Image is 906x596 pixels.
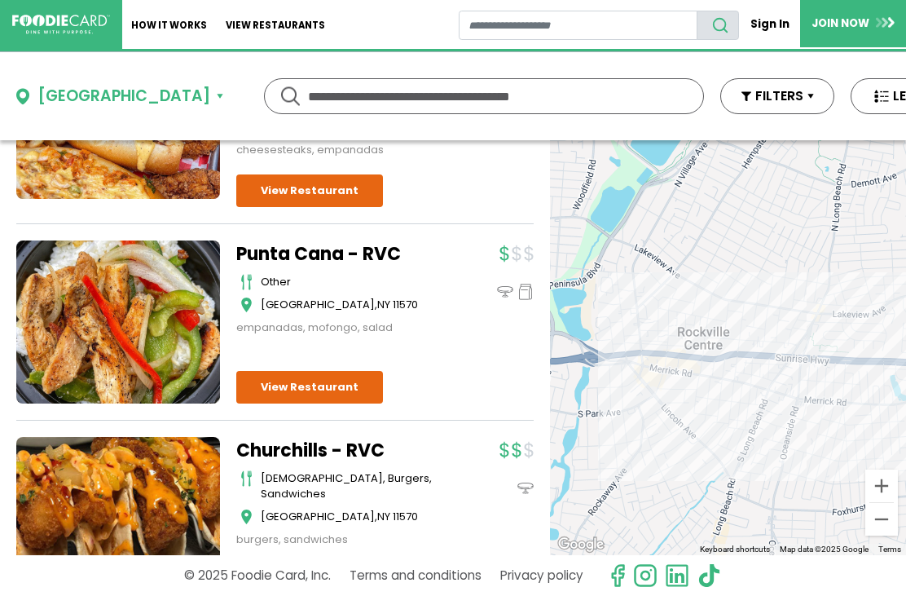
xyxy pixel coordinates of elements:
[697,11,739,40] button: search
[554,534,608,555] img: Google
[497,284,513,300] img: dinein_icon.svg
[350,561,482,589] a: Terms and conditions
[236,371,383,404] a: View Restaurant
[240,274,253,290] img: cutlery_icon.svg
[240,470,253,487] img: cutlery_icon.svg
[517,284,534,300] img: pickup_icon.svg
[236,320,440,336] div: empanadas, mofongo, salad
[554,534,608,555] a: Open this area in Google Maps (opens a new window)
[16,85,223,108] button: [GEOGRAPHIC_DATA]
[236,532,440,548] div: burgers, sandwiches
[236,174,383,207] a: View Restaurant
[697,563,721,588] img: tiktok.svg
[261,470,440,502] div: [DEMOGRAPHIC_DATA], burgers, sandwiches
[240,509,253,525] img: map_icon.svg
[665,563,689,588] img: linkedin.svg
[37,85,210,108] div: [GEOGRAPHIC_DATA]
[261,509,440,525] div: ,
[393,509,418,524] span: 11570
[184,561,331,589] p: © 2025 Foodie Card, Inc.
[377,297,390,312] span: NY
[780,545,869,554] span: Map data ©2025 Google
[261,509,375,524] span: [GEOGRAPHIC_DATA]
[261,297,440,313] div: ,
[500,561,583,589] a: Privacy policy
[605,563,630,588] svg: check us out on facebook
[865,503,898,536] button: Zoom out
[739,10,800,38] a: Sign In
[236,241,440,267] a: Punta Cana - RVC
[459,11,698,40] input: restaurant search
[236,437,440,464] a: Churchills - RVC
[261,297,375,312] span: [GEOGRAPHIC_DATA]
[865,470,898,502] button: Zoom in
[377,509,390,524] span: NY
[12,15,110,34] img: FoodieCard; Eat, Drink, Save, Donate
[700,544,770,555] button: Keyboard shortcuts
[878,545,901,554] a: Terms
[261,274,440,290] div: other
[236,142,440,158] div: cheesesteaks, empanadas
[240,297,253,313] img: map_icon.svg
[720,78,834,114] button: FILTERS
[517,480,534,497] img: dinein_icon.svg
[393,297,418,312] span: 11570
